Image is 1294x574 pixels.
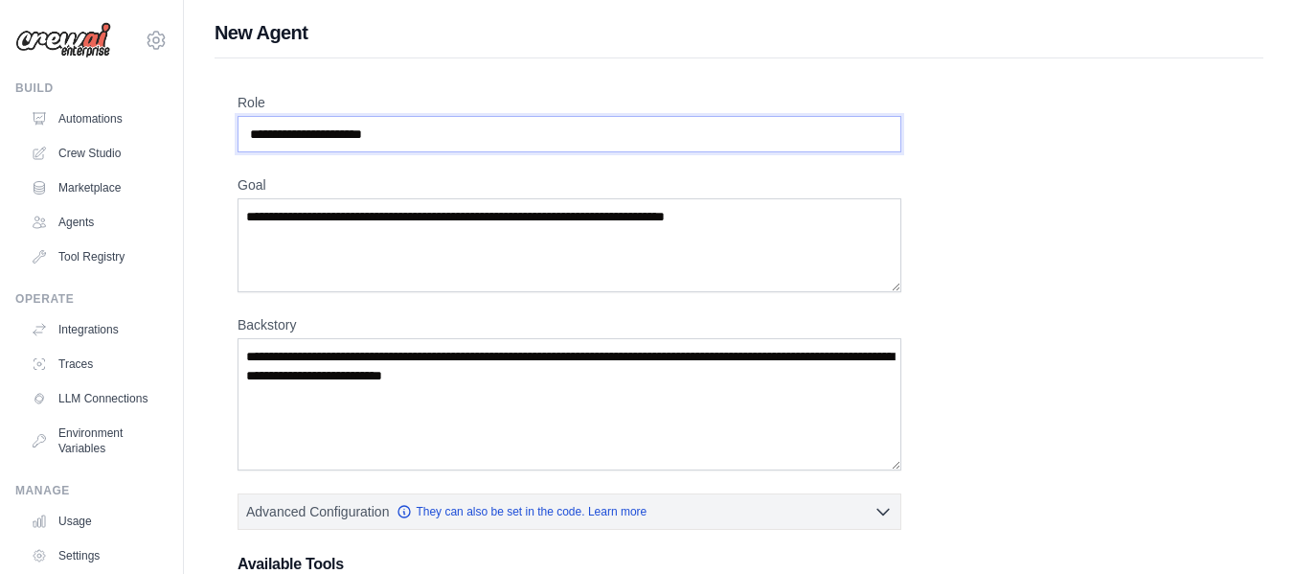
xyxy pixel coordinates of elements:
[23,349,168,379] a: Traces
[23,506,168,537] a: Usage
[238,494,900,529] button: Advanced Configuration They can also be set in the code. Learn more
[238,315,901,334] label: Backstory
[23,172,168,203] a: Marketplace
[23,207,168,238] a: Agents
[15,22,111,58] img: Logo
[23,314,168,345] a: Integrations
[23,138,168,169] a: Crew Studio
[246,502,389,521] span: Advanced Configuration
[23,241,168,272] a: Tool Registry
[23,418,168,464] a: Environment Variables
[15,80,168,96] div: Build
[23,383,168,414] a: LLM Connections
[238,175,901,195] label: Goal
[15,483,168,498] div: Manage
[15,291,168,307] div: Operate
[23,103,168,134] a: Automations
[23,540,168,571] a: Settings
[397,504,647,519] a: They can also be set in the code. Learn more
[215,19,1263,46] h1: New Agent
[238,93,901,112] label: Role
